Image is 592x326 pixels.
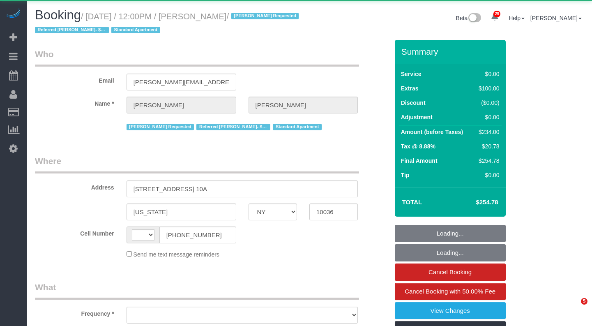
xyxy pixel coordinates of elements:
label: Frequency * [29,307,120,318]
div: $234.00 [475,128,499,136]
h3: Summary [401,47,502,56]
label: Name * [29,97,120,108]
label: Service [401,70,422,78]
a: Help [509,15,525,21]
span: Standard Apartment [111,27,160,33]
a: 29 [487,8,503,26]
div: $0.00 [475,70,499,78]
label: Adjustment [401,113,433,121]
img: Automaid Logo [5,8,21,20]
label: Tax @ 8.88% [401,142,435,150]
input: Cell Number [159,227,236,243]
span: Cancel Booking with 50.00% Fee [405,288,495,295]
input: City [127,203,236,220]
a: Beta [456,15,481,21]
a: View Changes [395,302,506,319]
a: [PERSON_NAME] [530,15,582,21]
input: Last Name [249,97,358,113]
span: [PERSON_NAME] Requested [231,13,299,19]
div: $254.78 [475,157,499,165]
div: ($0.00) [475,99,499,107]
label: Discount [401,99,426,107]
a: Cancel Booking with 50.00% Fee [395,283,506,300]
legend: Who [35,48,359,67]
img: New interface [468,13,481,24]
div: $100.00 [475,84,499,92]
legend: Where [35,155,359,173]
span: Booking [35,8,81,22]
span: Referred [PERSON_NAME]- $50 credit [196,124,270,130]
span: Standard Apartment [273,124,322,130]
strong: Total [402,199,422,206]
div: $0.00 [475,171,499,179]
label: Email [29,74,120,85]
legend: What [35,281,359,300]
span: [PERSON_NAME] Requested [127,124,194,130]
span: 29 [493,11,500,17]
iframe: Intercom live chat [564,298,584,318]
h4: $254.78 [451,199,498,206]
div: $20.78 [475,142,499,150]
span: 5 [581,298,587,305]
span: Send me text message reminders [134,251,219,258]
a: Cancel Booking [395,264,506,281]
label: Amount (before Taxes) [401,128,463,136]
span: Referred [PERSON_NAME]- $50 credit [35,27,109,33]
div: $0.00 [475,113,499,121]
input: Email [127,74,236,90]
input: Zip Code [309,203,358,220]
label: Cell Number [29,227,120,238]
label: Final Amount [401,157,438,165]
label: Address [29,180,120,192]
label: Extras [401,84,419,92]
label: Tip [401,171,410,179]
input: First Name [127,97,236,113]
small: / [DATE] / 12:00PM / [PERSON_NAME] [35,12,301,35]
